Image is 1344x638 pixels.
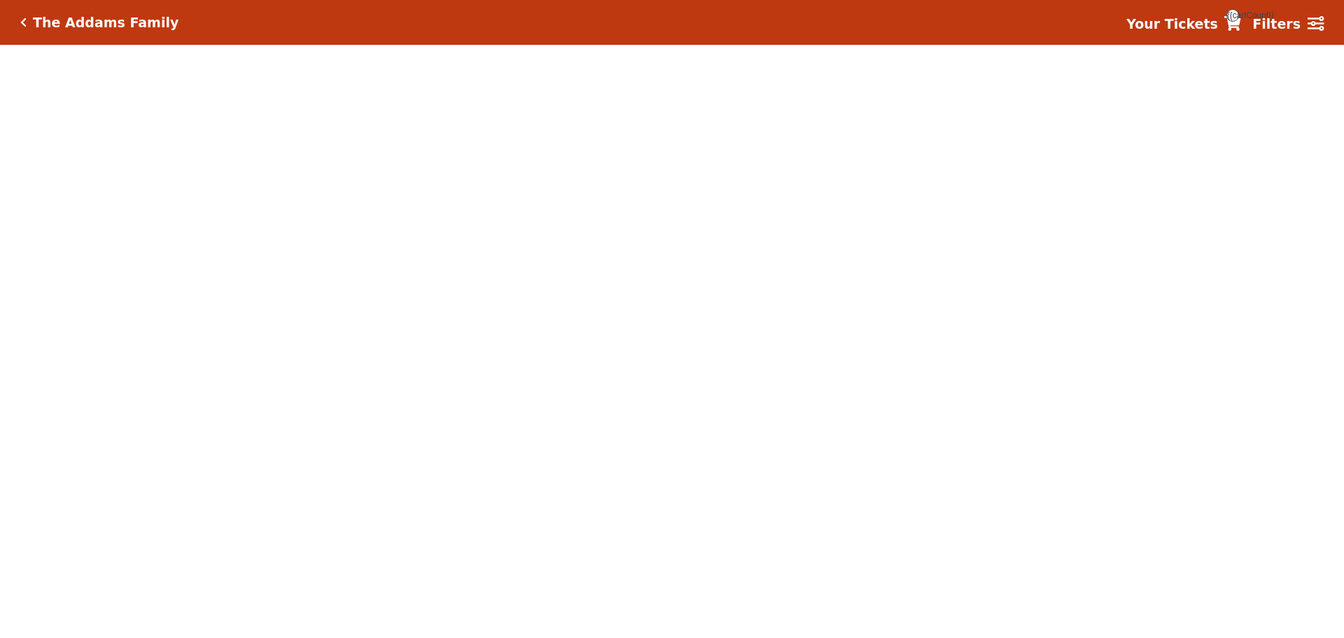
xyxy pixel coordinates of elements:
[1126,16,1218,32] strong: Your Tickets
[1126,14,1241,34] a: Your Tickets {{cartCount}}
[1252,14,1324,34] a: Filters
[1252,16,1301,32] strong: Filters
[20,18,27,27] a: Click here to go back to filters
[1226,9,1239,22] span: {{cartCount}}
[33,15,178,31] h5: The Addams Family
